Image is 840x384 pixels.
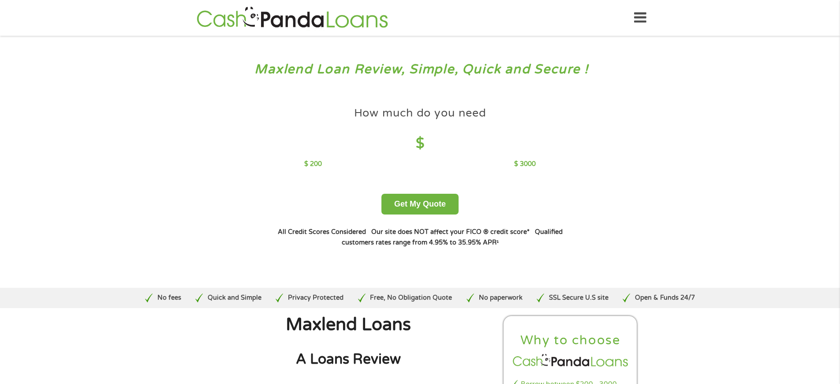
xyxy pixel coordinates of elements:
[354,106,486,120] h4: How much do you need
[157,293,181,303] p: No fees
[381,194,459,215] button: Get My Quote
[370,293,452,303] p: Free, No Obligation Quote
[479,293,523,303] p: No paperwork
[304,135,536,153] h4: $
[26,61,815,78] h3: Maxlend Loan Review, Simple, Quick and Secure !
[286,314,411,335] span: Maxlend Loans
[288,293,343,303] p: Privacy Protected
[371,228,530,236] strong: Our site does NOT affect your FICO ® credit score*
[514,159,536,169] p: $ 3000
[278,228,366,236] strong: All Credit Scores Considered
[511,332,630,349] h2: Why to choose
[202,350,495,369] h2: A Loans Review
[194,5,391,30] img: GetLoanNow Logo
[208,293,261,303] p: Quick and Simple
[635,293,695,303] p: Open & Funds 24/7
[549,293,609,303] p: SSL Secure U.S site
[304,159,322,169] p: $ 200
